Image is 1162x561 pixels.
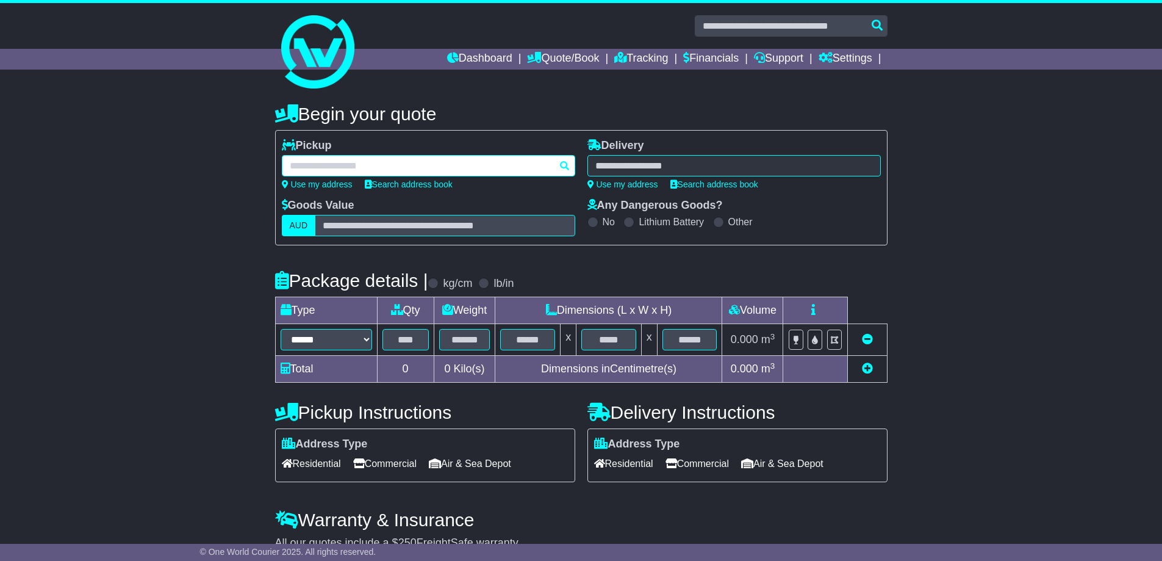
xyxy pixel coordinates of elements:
[731,333,758,346] span: 0.000
[819,49,872,70] a: Settings
[741,454,823,473] span: Air & Sea Depot
[587,179,658,189] a: Use my address
[770,361,775,371] sup: 3
[587,139,644,153] label: Delivery
[282,179,353,189] a: Use my address
[683,49,739,70] a: Financials
[377,356,434,383] td: 0
[722,297,783,324] td: Volume
[447,49,512,70] a: Dashboard
[862,333,873,346] a: Remove this item
[770,332,775,341] sup: 3
[493,277,514,291] label: lb/in
[365,179,453,189] a: Search address book
[527,49,599,70] a: Quote/Book
[594,438,680,451] label: Address Type
[282,215,316,236] label: AUD
[614,49,668,70] a: Tracking
[603,216,615,228] label: No
[670,179,758,189] a: Search address book
[434,356,495,383] td: Kilo(s)
[444,363,450,375] span: 0
[353,454,417,473] span: Commercial
[443,277,472,291] label: kg/cm
[665,454,729,473] span: Commercial
[275,297,377,324] td: Type
[282,199,354,212] label: Goods Value
[275,402,575,422] h4: Pickup Instructions
[495,356,722,383] td: Dimensions in Centimetre(s)
[639,216,704,228] label: Lithium Battery
[728,216,753,228] label: Other
[434,297,495,324] td: Weight
[377,297,434,324] td: Qty
[429,454,511,473] span: Air & Sea Depot
[587,199,723,212] label: Any Dangerous Goods?
[275,537,888,550] div: All our quotes include a $ FreightSafe warranty.
[282,139,332,153] label: Pickup
[587,402,888,422] h4: Delivery Instructions
[761,363,775,375] span: m
[731,363,758,375] span: 0.000
[862,363,873,375] a: Add new item
[761,333,775,346] span: m
[398,537,417,549] span: 250
[200,547,376,557] span: © One World Courier 2025. All rights reserved.
[282,155,575,176] typeahead: Please provide city
[275,356,377,383] td: Total
[754,49,803,70] a: Support
[495,297,722,324] td: Dimensions (L x W x H)
[282,438,368,451] label: Address Type
[282,454,341,473] span: Residential
[275,270,428,291] h4: Package details |
[594,454,653,473] span: Residential
[275,104,888,124] h4: Begin your quote
[275,510,888,530] h4: Warranty & Insurance
[561,324,576,356] td: x
[641,324,657,356] td: x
